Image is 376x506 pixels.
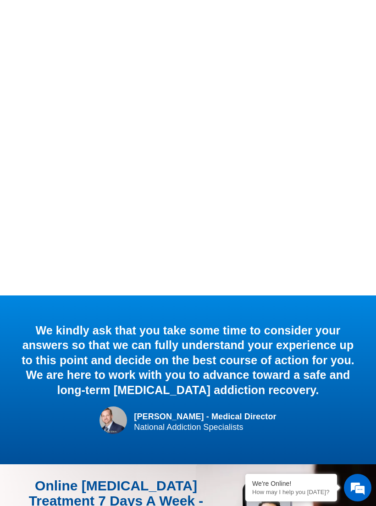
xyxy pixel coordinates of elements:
[53,116,127,208] span: We're online!
[10,47,24,61] div: Navigation go back
[134,423,276,431] div: National Addiction Specialists
[61,48,168,60] div: Chat with us now
[150,5,172,27] div: Minimize live chat window
[134,411,276,423] div: [PERSON_NAME] - Medical Director
[252,480,330,487] div: We're Online!
[18,323,358,398] div: We kindly ask that you take some time to consider your answers so that we can fully understand yo...
[5,250,175,283] textarea: Type your message and hit 'Enter'
[252,489,330,495] p: How may I help you today?
[100,406,127,434] img: national addictiion specialists suboxone doctors dr chad elkin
